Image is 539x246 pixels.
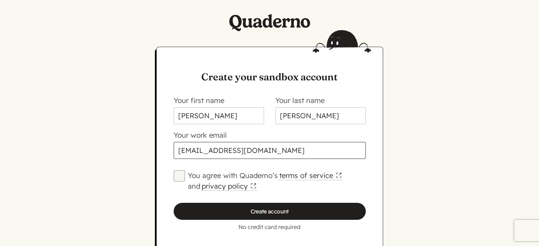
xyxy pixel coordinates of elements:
p: No credit card required [174,223,366,231]
label: You agree with Quaderno’s and [188,170,366,191]
a: terms of service [278,171,343,180]
a: privacy policy [200,182,258,191]
input: Create account [174,203,366,220]
label: Your last name [275,96,325,105]
h1: Create your sandbox account [174,70,366,84]
label: Your first name [174,96,224,105]
label: Your work email [174,131,227,139]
